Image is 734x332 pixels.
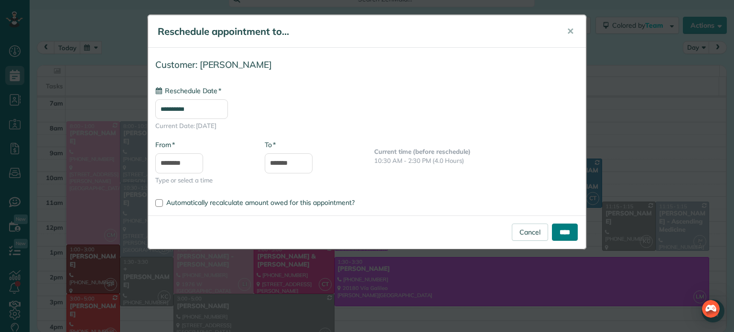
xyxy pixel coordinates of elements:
[374,148,471,155] b: Current time (before reschedule)
[374,156,579,165] p: 10:30 AM - 2:30 PM (4.0 Hours)
[567,26,574,37] span: ✕
[155,86,221,96] label: Reschedule Date
[512,224,548,241] a: Cancel
[155,176,250,185] span: Type or select a time
[155,140,175,150] label: From
[158,25,553,38] h5: Reschedule appointment to...
[166,198,355,207] span: Automatically recalculate amount owed for this appointment?
[155,121,579,130] span: Current Date: [DATE]
[265,140,276,150] label: To
[155,60,579,70] h4: Customer: [PERSON_NAME]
